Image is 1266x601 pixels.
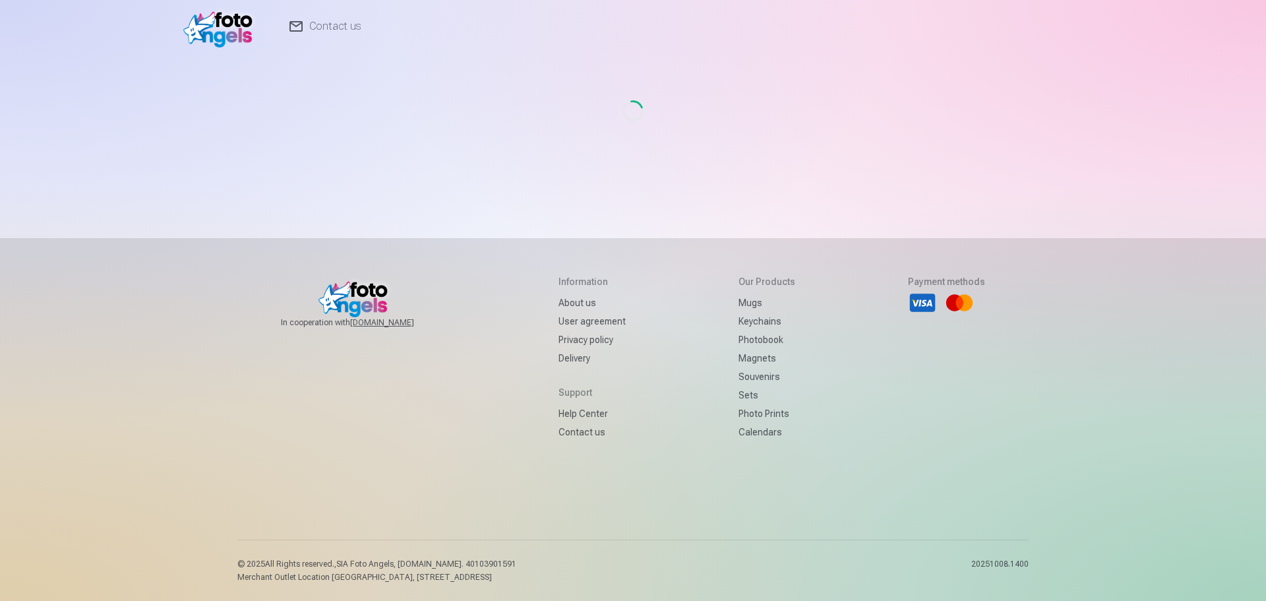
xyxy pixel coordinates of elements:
h5: Information [558,275,626,288]
a: Delivery [558,349,626,367]
h5: Payment methods [908,275,985,288]
a: Souvenirs [738,367,795,386]
a: User agreement [558,312,626,331]
span: SIA Foto Angels, [DOMAIN_NAME]. 40103901591 [336,559,516,569]
h5: Support [558,386,626,399]
span: In cooperation with [281,317,446,328]
a: Photobook [738,331,795,349]
a: Sets [738,386,795,404]
a: Help Center [558,404,626,423]
li: Mastercard [945,288,974,317]
li: Visa [908,288,937,317]
p: Merchant Outlet Location [GEOGRAPHIC_DATA], [STREET_ADDRESS] [237,572,516,583]
a: Keychains [738,312,795,331]
p: © 2025 All Rights reserved. , [237,559,516,569]
p: 20251008.1400 [971,559,1029,583]
a: Photo prints [738,404,795,423]
a: [DOMAIN_NAME] [350,317,446,328]
img: /fa1 [183,5,259,47]
a: Privacy policy [558,331,626,349]
a: Contact us [558,423,626,441]
a: Mugs [738,294,795,312]
a: Magnets [738,349,795,367]
a: Calendars [738,423,795,441]
h5: Our products [738,275,795,288]
a: About us [558,294,626,312]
